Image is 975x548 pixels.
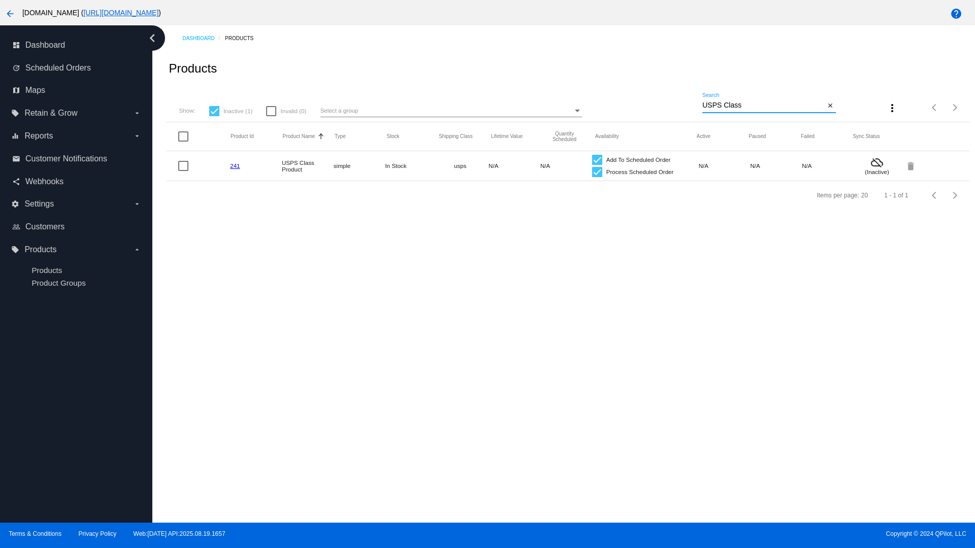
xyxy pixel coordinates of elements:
a: [URL][DOMAIN_NAME] [83,9,158,17]
button: Change sorting for LifetimeValue [491,133,523,140]
span: Invalid (0) [280,105,306,117]
mat-icon: help [950,8,962,20]
mat-icon: cloud_off [854,156,900,168]
i: arrow_drop_down [133,246,141,254]
i: chevron_left [144,30,160,46]
mat-cell: N/A [750,160,802,172]
mat-cell: N/A [699,160,751,172]
span: Maps [25,86,45,95]
button: Next page [945,97,965,118]
span: Process Scheduled Order [606,166,674,178]
mat-icon: delete [905,158,918,174]
button: Previous page [925,185,945,205]
i: update [12,64,20,72]
i: arrow_drop_down [133,132,141,140]
mat-cell: simple [334,160,385,172]
i: equalizer [11,132,19,140]
a: email Customer Notifications [12,151,141,167]
mat-cell: N/A [489,160,540,172]
span: Customer Notifications [25,154,107,163]
a: Terms & Conditions [9,530,61,537]
button: Change sorting for ExternalId [231,133,254,140]
span: Customers [25,222,64,231]
button: Change sorting for QuantityScheduled [543,131,586,142]
i: arrow_drop_down [133,109,141,117]
span: Show: [179,107,195,114]
a: Web:[DATE] API:2025.08.19.1657 [134,530,225,537]
span: Select a group [320,107,359,114]
h2: Products [169,61,217,76]
button: Clear [825,100,836,111]
i: dashboard [12,41,20,49]
span: Dashboard [25,41,65,50]
i: settings [11,200,19,208]
span: Inactive (1) [223,105,252,117]
span: Reports [24,131,53,141]
a: people_outline Customers [12,219,141,235]
i: share [12,178,20,186]
i: local_offer [11,109,19,117]
i: arrow_drop_down [133,200,141,208]
a: Dashboard [182,30,225,46]
a: map Maps [12,82,141,98]
a: Products [225,30,263,46]
button: Change sorting for ValidationErrorCode [853,133,880,140]
div: 1 - 1 of 1 [884,192,908,199]
a: 241 [230,162,240,169]
mat-icon: arrow_back [4,8,16,20]
i: people_outline [12,223,20,231]
span: Add To Scheduled Order [606,154,671,166]
button: Next page [945,185,965,205]
mat-select: Select a group [320,105,582,117]
span: Retain & Grow [24,109,77,118]
a: Privacy Policy [79,530,117,537]
mat-cell: In Stock [385,160,437,172]
span: Scheduled Orders [25,63,91,73]
mat-cell: N/A [540,160,592,172]
span: Copyright © 2024 QPilot, LLC [496,530,966,537]
span: [DOMAIN_NAME] ( ) [22,9,161,17]
a: dashboard Dashboard [12,37,141,53]
span: Webhooks [25,177,63,186]
mat-cell: usps [437,160,489,172]
button: Change sorting for ProductName [283,133,315,140]
span: (Inactive) [854,168,900,175]
span: Settings [24,199,54,209]
span: Products [24,245,56,254]
button: Change sorting for TotalQuantityFailed [801,133,815,140]
mat-header-cell: Availability [595,133,697,139]
button: Change sorting for TotalQuantityScheduledPaused [749,133,766,140]
a: share Webhooks [12,174,141,190]
button: Change sorting for ProductType [335,133,346,140]
div: Items per page: [817,192,859,199]
button: Previous page [925,97,945,118]
i: email [12,155,20,163]
div: 20 [861,192,868,199]
mat-icon: close [827,102,834,110]
a: Products [31,266,62,275]
i: local_offer [11,246,19,254]
a: Product Groups [31,279,85,287]
button: Change sorting for StockLevel [387,133,400,140]
mat-cell: USPS Class Product [282,157,334,175]
a: update Scheduled Orders [12,60,141,76]
button: Change sorting for ShippingClass [439,133,473,140]
i: map [12,86,20,94]
button: Change sorting for TotalQuantityScheduledActive [697,133,710,140]
input: Search [702,101,825,110]
mat-icon: more_vert [886,102,898,114]
mat-cell: N/A [802,160,854,172]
